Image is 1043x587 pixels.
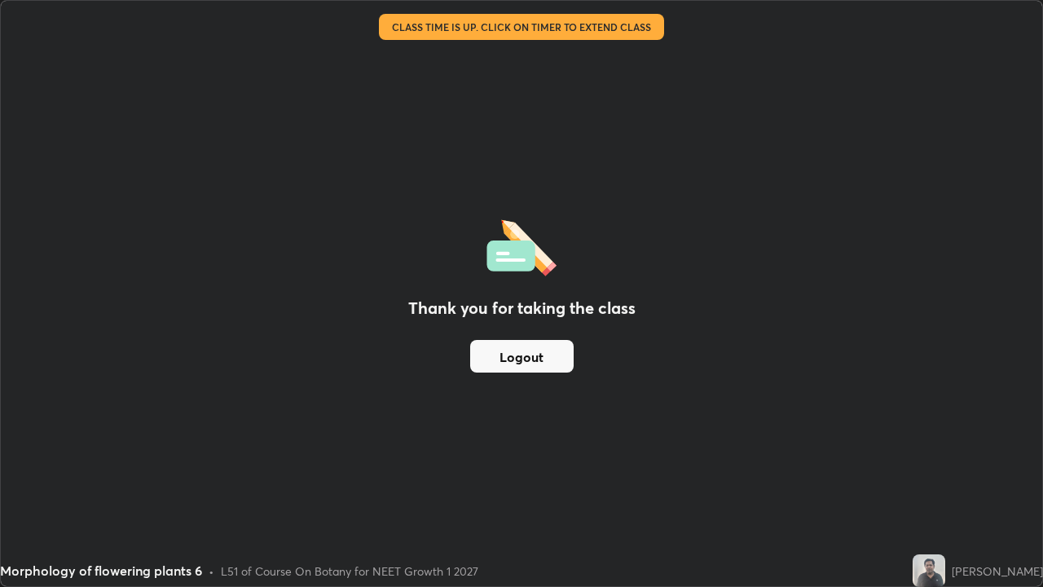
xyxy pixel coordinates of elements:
[408,296,636,320] h2: Thank you for taking the class
[913,554,945,587] img: 7056fc0cb03b4b159e31ab37dd4bfa12.jpg
[209,563,214,580] div: •
[470,340,574,373] button: Logout
[486,214,557,276] img: offlineFeedback.1438e8b3.svg
[952,563,1043,580] div: [PERSON_NAME]
[221,563,478,580] div: L51 of Course On Botany for NEET Growth 1 2027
